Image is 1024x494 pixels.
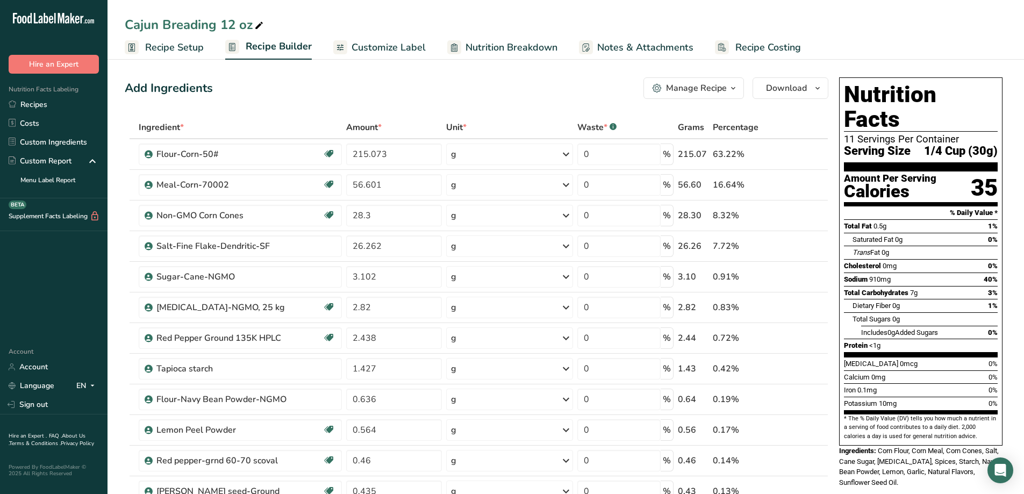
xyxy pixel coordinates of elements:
[678,240,708,253] div: 26.26
[9,464,99,477] div: Powered By FoodLabelMaker © 2025 All Rights Reserved
[678,332,708,345] div: 2.44
[853,315,891,323] span: Total Sugars
[156,332,291,345] div: Red Pepper Ground 135K HPLC
[892,315,900,323] span: 0g
[987,457,1013,483] div: Open Intercom Messenger
[853,248,870,256] i: Trans
[713,362,777,375] div: 0.42%
[451,178,456,191] div: g
[844,184,936,199] div: Calories
[844,145,911,158] span: Serving Size
[989,373,998,381] span: 0%
[125,35,204,60] a: Recipe Setup
[643,77,744,99] button: Manage Recipe
[678,121,704,134] span: Grams
[871,373,885,381] span: 0mg
[988,328,998,337] span: 0%
[882,248,889,256] span: 0g
[678,454,708,467] div: 0.46
[984,275,998,283] span: 40%
[879,399,897,407] span: 10mg
[844,134,998,145] div: 11 Servings Per Container
[844,373,870,381] span: Calcium
[861,328,938,337] span: Includes Added Sugars
[713,240,777,253] div: 7.72%
[844,386,856,394] span: Iron
[900,360,918,368] span: 0mcg
[156,178,291,191] div: Meal-Corn-70002
[49,432,62,440] a: FAQ .
[839,447,876,455] span: Ingredients:
[678,178,708,191] div: 56.60
[678,301,708,314] div: 2.82
[446,121,467,134] span: Unit
[715,35,801,60] a: Recipe Costing
[844,414,998,441] section: * The % Daily Value (DV) tells you how much a nutrient in a serving of food contributes to a dail...
[883,262,897,270] span: 0mg
[333,35,426,60] a: Customize Label
[713,270,777,283] div: 0.91%
[466,40,557,55] span: Nutrition Breakdown
[451,362,456,375] div: g
[577,121,617,134] div: Waste
[156,393,291,406] div: Flour-Navy Bean Powder-NGMO
[713,424,777,436] div: 0.17%
[352,40,426,55] span: Customize Label
[156,148,291,161] div: Flour-Corn-50#
[988,289,998,297] span: 3%
[853,235,893,244] span: Saturated Fat
[451,270,456,283] div: g
[451,332,456,345] div: g
[76,380,99,392] div: EN
[735,40,801,55] span: Recipe Costing
[853,302,891,310] span: Dietary Fiber
[988,262,998,270] span: 0%
[156,240,291,253] div: Salt-Fine Flake-Dendritic-SF
[579,35,693,60] a: Notes & Attachments
[989,360,998,368] span: 0%
[853,248,880,256] span: Fat
[844,222,872,230] span: Total Fat
[156,362,291,375] div: Tapioca starch
[988,222,998,230] span: 1%
[678,424,708,436] div: 0.56
[869,341,880,349] span: <1g
[844,275,868,283] span: Sodium
[713,148,777,161] div: 63.22%
[666,82,727,95] div: Manage Recipe
[753,77,828,99] button: Download
[713,178,777,191] div: 16.64%
[989,399,998,407] span: 0%
[844,341,868,349] span: Protein
[451,424,456,436] div: g
[971,174,998,202] div: 35
[844,399,877,407] span: Potassium
[678,393,708,406] div: 0.64
[713,393,777,406] div: 0.19%
[844,206,998,219] section: % Daily Value *
[246,39,312,54] span: Recipe Builder
[145,40,204,55] span: Recipe Setup
[9,376,54,395] a: Language
[9,201,26,209] div: BETA
[989,386,998,394] span: 0%
[125,80,213,97] div: Add Ingredients
[844,360,898,368] span: [MEDICAL_DATA]
[451,209,456,222] div: g
[844,289,908,297] span: Total Carbohydrates
[9,155,71,167] div: Custom Report
[61,440,94,447] a: Privacy Policy
[988,302,998,310] span: 1%
[451,240,456,253] div: g
[873,222,886,230] span: 0.5g
[597,40,693,55] span: Notes & Attachments
[839,447,999,486] span: Corn Flour, Corn Meal, Corn Cones, Salt, Cane Sugar, [MEDICAL_DATA], Spices, Starch, Navy Bean Po...
[678,362,708,375] div: 1.43
[910,289,918,297] span: 7g
[924,145,998,158] span: 1/4 Cup (30g)
[857,386,877,394] span: 0.1mg
[678,270,708,283] div: 3.10
[713,121,758,134] span: Percentage
[156,454,291,467] div: Red pepper-grnd 60-70 scoval
[447,35,557,60] a: Nutrition Breakdown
